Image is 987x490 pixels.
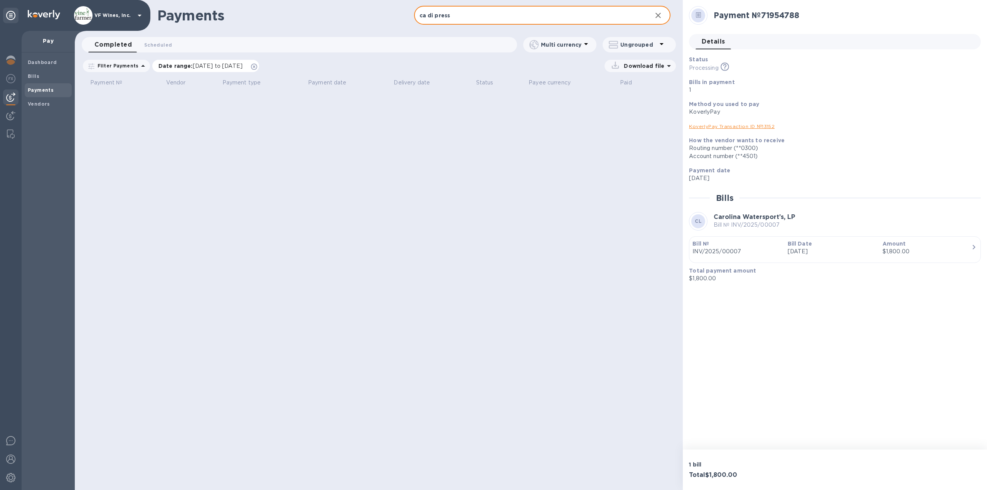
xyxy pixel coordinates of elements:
[28,73,39,79] b: Bills
[94,39,132,50] span: Completed
[394,79,430,87] p: Delivery date
[689,152,975,160] div: Account number (**4501)
[476,79,493,87] p: Status
[222,79,261,87] p: Payment type
[692,241,709,247] b: Bill №
[621,62,664,70] p: Download file
[157,7,414,24] h1: Payments
[541,41,581,49] p: Multi currency
[90,79,122,87] p: Payment №
[788,241,812,247] b: Bill Date
[620,79,632,87] p: Paid
[689,174,975,182] p: [DATE]
[94,62,138,69] p: Filter Payments
[6,74,15,83] img: Foreign exchange
[529,79,571,87] p: Payee currency
[28,87,54,93] b: Payments
[689,137,785,143] b: How the vendor wants to receive
[28,59,57,65] b: Dashboard
[152,60,259,72] div: Date range:[DATE] to [DATE]
[883,241,906,247] b: Amount
[144,41,172,49] span: Scheduled
[94,13,133,18] p: VF Wines, Inc.
[166,79,186,87] p: Vendor
[689,86,975,94] p: 1
[702,36,725,47] span: Details
[714,213,795,221] b: Carolina Watersport’s, LP
[716,193,733,203] h2: Bills
[529,79,581,87] span: Payee currency
[308,79,357,87] span: Payment date
[3,8,19,23] div: Unpin categories
[883,248,971,256] div: $1,800.00
[28,37,69,45] p: Pay
[689,56,708,62] b: Status
[714,10,975,20] h2: Payment № 71954788
[193,63,243,69] span: [DATE] to [DATE]
[222,79,271,87] span: Payment type
[689,167,730,173] b: Payment date
[689,268,756,274] b: Total payment amount
[689,108,975,116] div: KoverlyPay
[689,64,718,72] p: Processing
[620,41,657,49] p: Ungrouped
[689,236,981,263] button: Bill №INV/2025/00007Bill Date[DATE]Amount$1,800.00
[90,79,132,87] span: Payment №
[308,79,347,87] p: Payment date
[689,101,759,107] b: Method you used to pay
[620,79,642,87] span: Paid
[28,10,60,19] img: Logo
[788,248,876,256] p: [DATE]
[695,218,702,224] b: CL
[689,144,975,152] div: Routing number (**0300)
[689,471,832,479] h3: Total $1,800.00
[714,221,795,229] p: Bill № INV/2025/00007
[158,62,246,70] p: Date range :
[689,123,775,129] a: KoverlyPay Transaction ID № 13152
[689,274,975,283] p: $1,800.00
[476,79,504,87] span: Status
[28,101,50,107] b: Vendors
[692,248,781,256] p: INV/2025/00007
[166,79,196,87] span: Vendor
[689,461,832,468] p: 1 bill
[394,79,440,87] span: Delivery date
[689,79,734,85] b: Bills in payment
